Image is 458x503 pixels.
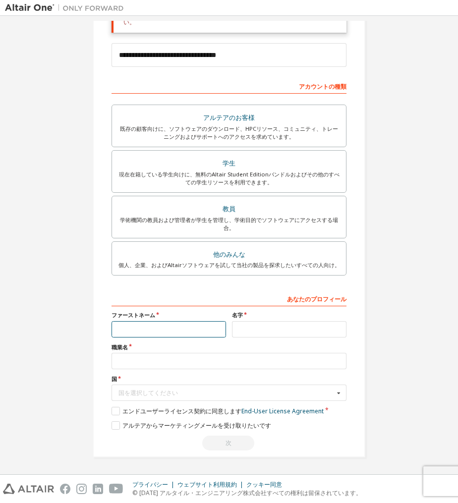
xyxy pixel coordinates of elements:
div: プライバシー [132,481,177,489]
div: 既存の顧客向けに、ソフトウェアのダウンロード、HPCリソース、コミュニティ、トレーニングおよびサポートへのアクセスを求めています。 [118,125,340,141]
div: 個人、企業、およびAltairソフトウェアを試して当社の製品を探求したいすべての人向け。 [118,261,340,269]
a: End-User License Agreement [241,407,324,415]
img: youtube.svg [109,484,123,494]
label: アルテアからマーケティングメールを受け取りたいです [112,421,271,430]
div: 学生 [118,157,340,170]
label: 名字 [232,311,346,319]
p: © [DATE] アルタイル・エンジニアリング株式会社すべての権利は留保されています。 [132,489,362,497]
label: 職業名 [112,343,346,351]
div: 現在在籍している学生向けに、無料のAltair Student Editionバンドルおよびその他のすべての学生リソースを利用できます。 [118,170,340,186]
div: 他のみんな [118,248,340,262]
div: ウェブサイト利用規約 [177,481,246,489]
div: クッキー同意 [246,481,288,489]
label: エンドユーザーライセンス契約に同意します [112,407,324,415]
div: アカウントの種類 [112,78,346,94]
div: アルテアのお客様 [118,111,340,125]
label: ファーストネーム [112,311,226,319]
img: instagram.svg [76,484,87,494]
img: アルタイル・ワン [5,3,129,13]
img: linkedin.svg [93,484,103,494]
div: 教員 [118,202,340,216]
img: facebook.svg [60,484,70,494]
div: あなたのプロフィール [112,290,346,306]
div: 電子メールは既に存在します [112,436,346,450]
label: 国 [112,375,346,383]
div: 国を選択してください [118,390,334,396]
div: 学術機関の教員および管理者が学生を管理し、学術目的でソフトウェアにアクセスする場合。 [118,216,340,232]
img: altair_logo.svg [3,484,54,494]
